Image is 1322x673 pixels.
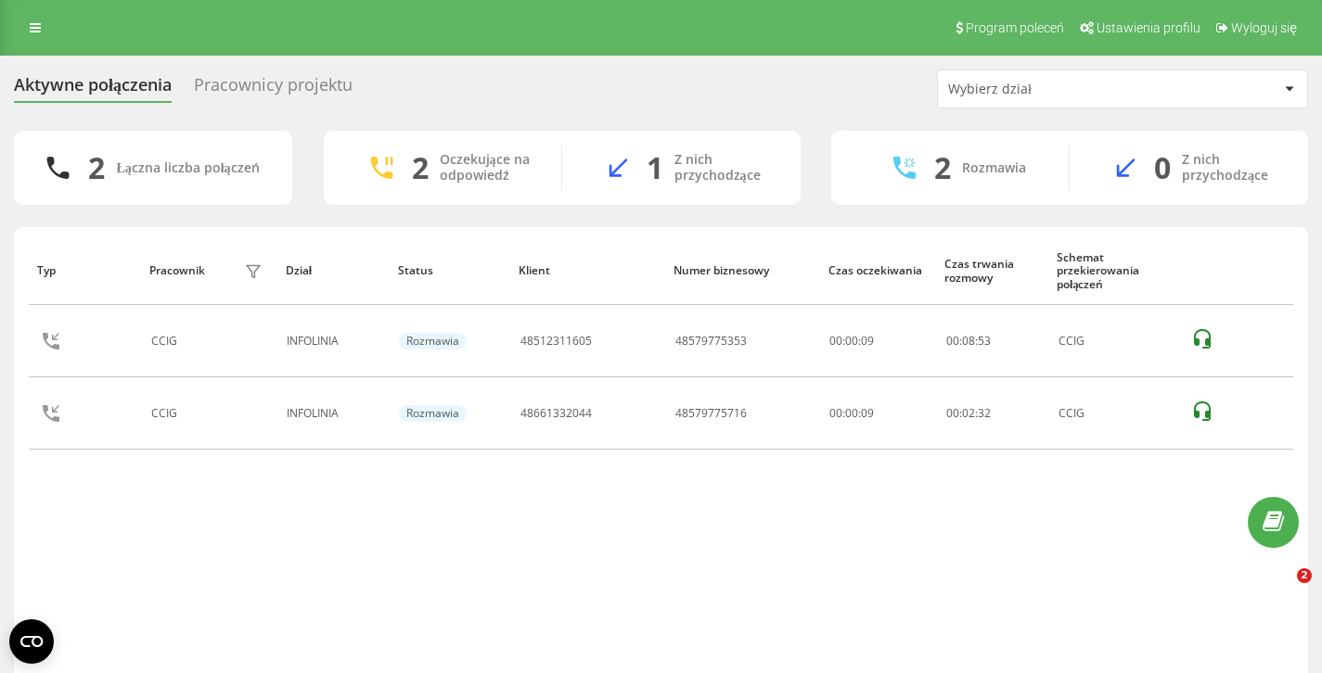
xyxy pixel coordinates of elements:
[946,407,991,420] div: : :
[151,407,182,420] div: CCIG
[399,333,467,349] div: Rozmawia
[1259,568,1303,613] iframe: Intercom live chat
[287,407,379,420] div: INFOLINIA
[398,264,502,277] div: Status
[14,75,172,104] div: Aktywne połączenia
[149,264,205,277] div: Pracownik
[1154,150,1171,185] div: 0
[9,619,54,664] button: Open CMP widget
[828,264,928,277] div: Czas oczekiwania
[1231,20,1297,35] span: Wyloguj się
[1059,335,1172,348] div: CCIG
[946,333,959,349] span: 00
[675,335,747,348] div: 48579775353
[962,333,975,349] span: 08
[412,150,429,185] div: 2
[1097,20,1200,35] span: Ustawienia profilu
[520,407,592,420] div: 48661332044
[946,335,991,348] div: : :
[399,405,467,422] div: Rozmawia
[1057,251,1173,291] div: Schemat przekierowania połączeń
[829,407,926,420] div: 00:00:09
[37,264,132,277] div: Typ
[978,405,991,421] span: 32
[978,333,991,349] span: 53
[944,258,1039,285] div: Czas trwania rozmowy
[1182,152,1280,184] div: Z nich przychodzące
[287,335,379,348] div: INFOLINIA
[674,152,773,184] div: Z nich przychodzące
[962,405,975,421] span: 02
[674,264,811,277] div: Numer biznesowy
[647,150,663,185] div: 1
[1059,407,1172,420] div: CCIG
[966,20,1064,35] span: Program poleceń
[151,335,182,348] div: CCIG
[520,335,592,348] div: 48512311605
[948,82,1170,97] div: Wybierz dział
[194,75,353,104] div: Pracownicy projektu
[88,150,105,185] div: 2
[962,160,1026,176] div: Rozmawia
[829,335,926,348] div: 00:00:09
[934,150,951,185] div: 2
[286,264,380,277] div: Dział
[116,160,259,176] div: Łączna liczba połączeń
[675,407,747,420] div: 48579775716
[519,264,656,277] div: Klient
[1297,568,1312,583] span: 2
[440,152,533,184] div: Oczekujące na odpowiedź
[946,405,959,421] span: 00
